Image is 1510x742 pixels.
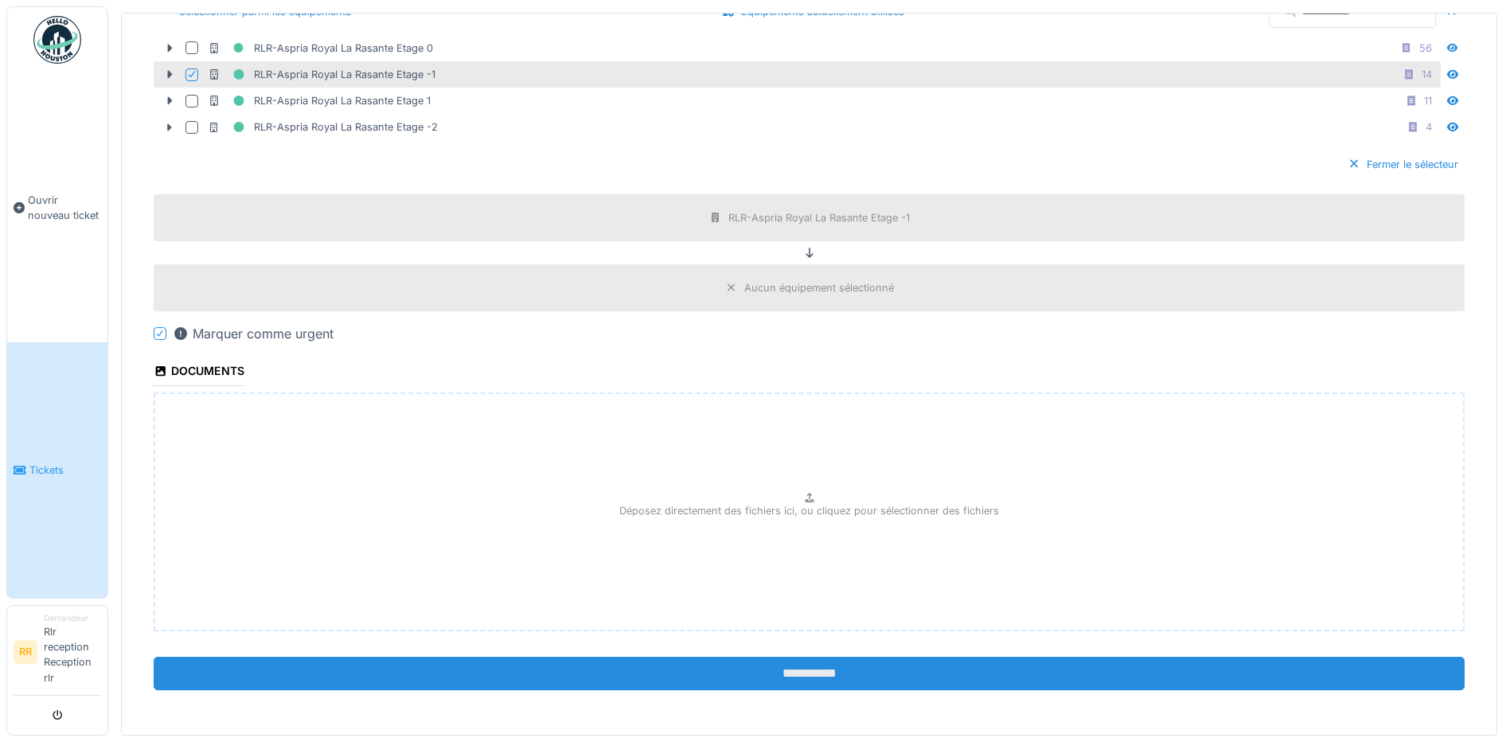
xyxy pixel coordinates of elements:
[744,280,894,295] div: Aucun équipement sélectionné
[14,640,37,664] li: RR
[29,463,101,478] span: Tickets
[1424,93,1432,108] div: 11
[208,64,435,84] div: RLR-Aspria Royal La Rasante Etage -1
[173,324,334,343] div: Marquer comme urgent
[1426,119,1432,135] div: 4
[208,91,431,111] div: RLR-Aspria Royal La Rasante Etage 1
[208,117,438,137] div: RLR-Aspria Royal La Rasante Etage -2
[619,503,999,518] p: Déposez directement des fichiers ici, ou cliquez pour sélectionner des fichiers
[154,359,244,386] div: Documents
[28,193,101,223] span: Ouvrir nouveau ticket
[44,612,101,692] li: Rlr reception Reception rlr
[1422,67,1432,82] div: 14
[44,612,101,624] div: Demandeur
[7,342,107,597] a: Tickets
[7,72,107,342] a: Ouvrir nouveau ticket
[1341,154,1465,175] div: Fermer le sélecteur
[33,16,81,64] img: Badge_color-CXgf-gQk.svg
[728,210,910,225] div: RLR-Aspria Royal La Rasante Etage -1
[208,38,433,58] div: RLR-Aspria Royal La Rasante Etage 0
[14,612,101,696] a: RR DemandeurRlr reception Reception rlr
[1419,41,1432,56] div: 56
